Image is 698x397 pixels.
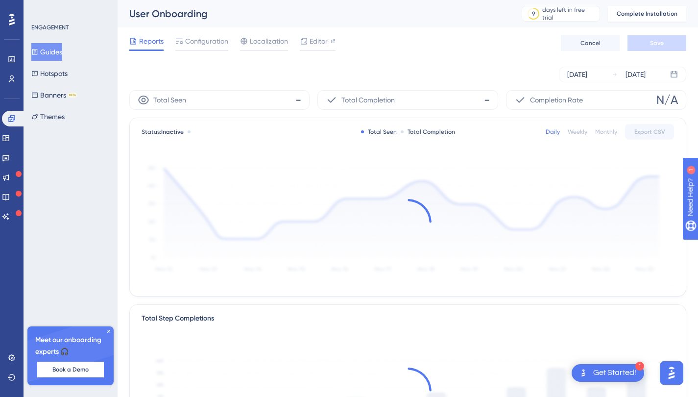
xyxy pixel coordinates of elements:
[142,128,184,136] span: Status:
[68,93,77,98] div: BETA
[361,128,397,136] div: Total Seen
[650,39,664,47] span: Save
[567,69,587,80] div: [DATE]
[31,108,65,125] button: Themes
[23,2,61,14] span: Need Help?
[31,24,69,31] div: ENGAGEMENT
[310,35,328,47] span: Editor
[341,94,395,106] span: Total Completion
[31,86,77,104] button: BannersBETA
[578,367,589,379] img: launcher-image-alternative-text
[153,94,186,106] span: Total Seen
[484,92,490,108] span: -
[129,7,497,21] div: User Onboarding
[250,35,288,47] span: Localization
[401,128,455,136] div: Total Completion
[35,334,106,358] span: Meet our onboarding experts 🎧
[625,124,674,140] button: Export CSV
[617,10,677,18] span: Complete Installation
[635,362,644,371] div: 1
[142,313,214,324] div: Total Step Completions
[31,43,62,61] button: Guides
[656,92,678,108] span: N/A
[37,362,104,377] button: Book a Demo
[532,10,535,18] div: 9
[52,366,89,373] span: Book a Demo
[68,5,71,13] div: 1
[634,128,665,136] span: Export CSV
[542,6,597,22] div: days left in free trial
[31,65,68,82] button: Hotspots
[657,358,686,388] iframe: UserGuiding AI Assistant Launcher
[546,128,560,136] div: Daily
[627,35,686,51] button: Save
[593,368,636,378] div: Get Started!
[568,128,587,136] div: Weekly
[580,39,601,47] span: Cancel
[161,128,184,135] span: Inactive
[295,92,301,108] span: -
[595,128,617,136] div: Monthly
[572,364,644,382] div: Open Get Started! checklist, remaining modules: 1
[139,35,164,47] span: Reports
[608,6,686,22] button: Complete Installation
[561,35,620,51] button: Cancel
[530,94,583,106] span: Completion Rate
[626,69,646,80] div: [DATE]
[185,35,228,47] span: Configuration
